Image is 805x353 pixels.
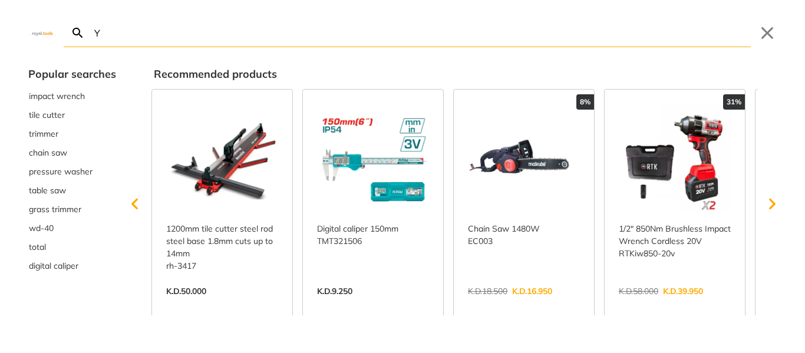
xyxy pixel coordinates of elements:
div: Suggestion: impact wrench [28,87,116,105]
div: Suggestion: digital caliper [28,256,116,275]
span: pressure washer [29,166,93,178]
div: Suggestion: pressure washer [28,162,116,181]
button: Select suggestion: wd-40 [28,219,116,237]
div: Recommended products [154,66,777,82]
div: Suggestion: chain saw [28,143,116,162]
span: chain saw [29,147,67,159]
span: total [29,241,46,253]
div: Popular searches [28,66,116,82]
span: wd-40 [29,222,54,235]
div: Suggestion: tile cutter [28,105,116,124]
div: 31% [723,94,745,110]
span: table saw [29,184,66,197]
button: Select suggestion: total [28,237,116,256]
span: grass trimmer [29,203,81,216]
button: Select suggestion: tile cutter [28,105,116,124]
button: Select suggestion: chain saw [28,143,116,162]
img: Close [28,30,57,35]
div: Suggestion: table saw [28,181,116,200]
input: Search… [92,19,751,47]
span: tile cutter [29,109,65,121]
div: Suggestion: wd-40 [28,219,116,237]
button: Close [758,24,777,42]
button: Select suggestion: impact wrench [28,87,116,105]
svg: Scroll right [760,192,784,216]
div: 8% [576,94,594,110]
button: Select suggestion: digital caliper [28,256,116,275]
span: digital caliper [29,260,78,272]
svg: Scroll left [123,192,147,216]
svg: Search [71,26,85,40]
button: Select suggestion: pressure washer [28,162,116,181]
span: trimmer [29,128,58,140]
div: Suggestion: trimmer [28,124,116,143]
button: Select suggestion: table saw [28,181,116,200]
span: impact wrench [29,90,85,103]
div: Suggestion: grass trimmer [28,200,116,219]
button: Select suggestion: grass trimmer [28,200,116,219]
div: Suggestion: total [28,237,116,256]
button: Select suggestion: trimmer [28,124,116,143]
